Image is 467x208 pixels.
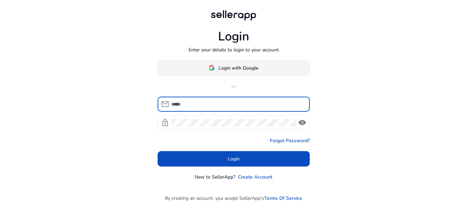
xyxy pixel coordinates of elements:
[161,119,169,127] span: lock
[158,151,310,167] button: Login
[228,155,240,162] span: Login
[238,173,272,181] a: Create Account
[161,100,169,108] span: mail
[189,46,279,53] p: Enter your details to login to your account
[158,60,310,76] button: Login with Google
[195,173,235,181] p: New to SellerApp?
[209,65,215,71] img: google-logo.svg
[218,64,258,72] span: Login with Google
[158,83,310,90] p: or
[264,195,302,202] a: Terms Of Service
[298,119,306,127] span: visibility
[218,29,249,44] h1: Login
[270,137,310,144] a: Forgot Password?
